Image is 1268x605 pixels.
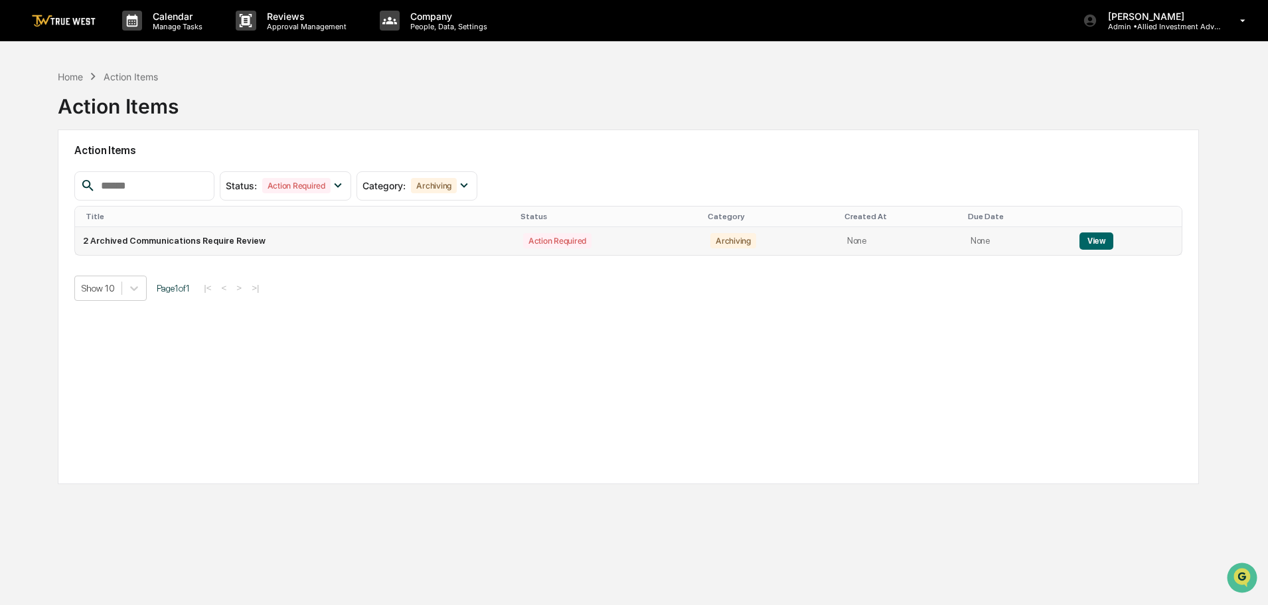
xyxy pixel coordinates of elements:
[248,282,263,294] button: >|
[96,273,107,284] div: 🗄️
[142,11,209,22] p: Calendar
[411,178,457,193] div: Archiving
[362,180,406,191] span: Category :
[75,227,515,255] td: 2 Archived Communications Require Review
[256,22,353,31] p: Approval Management
[963,227,1071,255] td: None
[13,102,37,126] img: 1746055101610-c473b297-6a78-478c-a979-82029cc54cd1
[104,71,158,82] div: Action Items
[710,233,756,248] div: Archiving
[226,106,242,122] button: Start new chat
[708,212,834,221] div: Category
[41,216,108,227] span: [PERSON_NAME]
[218,282,231,294] button: <
[74,144,1182,157] h2: Action Items
[968,212,1066,221] div: Due Date
[1097,11,1221,22] p: [PERSON_NAME]
[523,233,592,248] div: Action Required
[1097,22,1221,31] p: Admin • Allied Investment Advisors
[13,28,242,49] p: How can we help?
[232,282,246,294] button: >
[839,227,963,255] td: None
[110,216,115,227] span: •
[28,102,52,126] img: 8933085812038_c878075ebb4cc5468115_72.jpg
[58,84,179,118] div: Action Items
[86,212,510,221] div: Title
[132,329,161,339] span: Pylon
[400,22,494,31] p: People, Data, Settings
[206,145,242,161] button: See all
[200,282,215,294] button: |<
[1079,236,1113,246] a: View
[1079,232,1113,250] button: View
[256,11,353,22] p: Reviews
[27,297,84,310] span: Data Lookup
[118,181,145,191] span: [DATE]
[844,212,957,221] div: Created At
[118,216,145,227] span: [DATE]
[32,15,96,27] img: logo
[142,22,209,31] p: Manage Tasks
[91,266,170,290] a: 🗄️Attestations
[41,181,108,191] span: [PERSON_NAME]
[58,71,83,82] div: Home
[226,180,257,191] span: Status :
[13,204,35,225] img: Tammy Steffen
[94,329,161,339] a: Powered byPylon
[60,102,218,115] div: Start new chat
[27,272,86,285] span: Preclearance
[13,168,35,189] img: Tammy Steffen
[262,178,331,193] div: Action Required
[8,292,89,315] a: 🔎Data Lookup
[13,147,89,158] div: Past conversations
[13,273,24,284] div: 🖐️
[8,266,91,290] a: 🖐️Preclearance
[110,181,115,191] span: •
[1226,561,1261,597] iframe: Open customer support
[400,11,494,22] p: Company
[60,115,183,126] div: We're available if you need us!
[157,283,190,294] span: Page 1 of 1
[520,212,697,221] div: Status
[13,298,24,309] div: 🔎
[110,272,165,285] span: Attestations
